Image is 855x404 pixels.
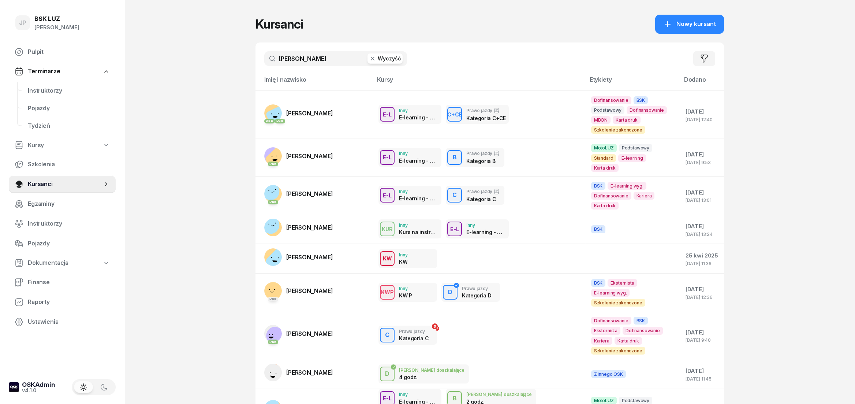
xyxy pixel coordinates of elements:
[399,195,437,201] div: E-learning - 90 dni
[268,297,279,301] div: PKK
[591,327,620,334] span: Eksternista
[9,293,116,311] a: Raporty
[367,53,403,64] button: Wyczyść
[399,223,437,227] div: Inny
[591,337,612,345] span: Kariera
[615,337,642,345] span: Karta druk
[382,329,392,341] div: C
[264,248,333,266] a: [PERSON_NAME]
[286,253,333,261] span: [PERSON_NAME]
[380,188,395,203] button: E-L
[447,107,462,122] button: C+CE
[264,119,275,123] div: PKK
[9,156,116,173] a: Szkolenia
[378,288,397,297] div: KWP
[466,108,504,114] div: Prawo jazdy
[28,317,110,327] span: Ustawienia
[399,292,412,299] div: KW P
[619,144,652,152] span: Podstawowy
[462,286,491,291] div: Prawo jazdy
[380,150,395,165] button: E-L
[686,295,718,300] div: [DATE] 12:36
[634,317,648,325] span: BSK
[286,190,333,197] span: [PERSON_NAME]
[9,137,116,154] a: Kursy
[399,252,407,257] div: Inny
[268,340,279,344] div: PKK
[382,368,392,380] div: D
[286,152,333,160] span: [PERSON_NAME]
[380,285,395,300] button: KWP
[445,286,455,299] div: D
[399,108,437,113] div: Inny
[268,162,279,166] div: PKK
[462,292,491,299] div: Kategoria D
[585,75,680,90] th: Etykiety
[686,366,718,376] div: [DATE]
[28,179,102,189] span: Kursanci
[591,182,606,190] span: BSK
[686,338,718,342] div: [DATE] 9:40
[9,313,116,331] a: Ustawienia
[286,369,333,376] span: [PERSON_NAME]
[466,115,504,121] div: Kategoria C+CE
[399,151,437,156] div: Inny
[9,195,116,213] a: Egzaminy
[591,116,611,124] span: MBON
[28,86,110,96] span: Instruktorzy
[286,287,333,294] span: [PERSON_NAME]
[591,154,616,162] span: Standard
[286,330,333,337] span: [PERSON_NAME]
[444,110,465,119] div: C+CE
[466,189,500,194] div: Prawo jazdy
[264,185,333,203] a: PKK[PERSON_NAME]
[627,106,667,114] span: Dofinansowanie
[591,299,645,307] span: Szkolenie zakończone
[466,229,504,235] div: E-learning - 90 dni
[255,18,303,31] h1: Kursanci
[255,75,373,90] th: Imię i nazwisko
[466,223,504,227] div: Inny
[613,116,640,124] span: Karta druk
[380,328,395,342] button: C
[399,335,429,341] div: Kategoria C
[264,147,333,165] a: PKK[PERSON_NAME]
[380,110,395,119] div: E-L
[686,107,718,116] div: [DATE]
[22,82,116,100] a: Instruktorzy
[399,286,412,291] div: Inny
[591,370,626,378] span: Z innego OSK
[686,377,718,381] div: [DATE] 11:45
[591,289,630,297] span: E-learning wyg.
[9,235,116,252] a: Pojazdy
[379,225,396,234] div: KUR
[686,251,718,260] div: 25 kwi 2025
[591,317,631,325] span: Dofinansowanie
[28,258,68,268] span: Dokumentacja
[466,158,500,164] div: Kategoria B
[680,75,724,90] th: Dodano
[591,279,606,287] span: BSK
[686,222,718,231] div: [DATE]
[634,96,648,104] span: BSK
[591,144,617,152] span: MotoLUZ
[380,367,395,381] button: D
[380,107,395,122] button: E-L
[623,327,663,334] span: Dofinansowanie
[264,219,333,236] a: [PERSON_NAME]
[28,239,110,248] span: Pojazdy
[28,104,110,113] span: Pojazdy
[686,160,718,165] div: [DATE] 9:53
[399,229,437,235] div: Kurs na instruktora
[268,200,279,204] div: PKK
[264,364,333,381] a: [PERSON_NAME]
[686,328,718,337] div: [DATE]
[591,106,624,114] span: Podstawowy
[264,282,333,300] a: PKK[PERSON_NAME]
[686,232,718,237] div: [DATE] 13:24
[608,182,646,190] span: E-learning wyg.
[591,347,645,355] span: Szkolenie zakończone
[380,191,395,200] div: E-L
[286,110,333,117] span: [PERSON_NAME]
[634,192,655,200] span: Kariera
